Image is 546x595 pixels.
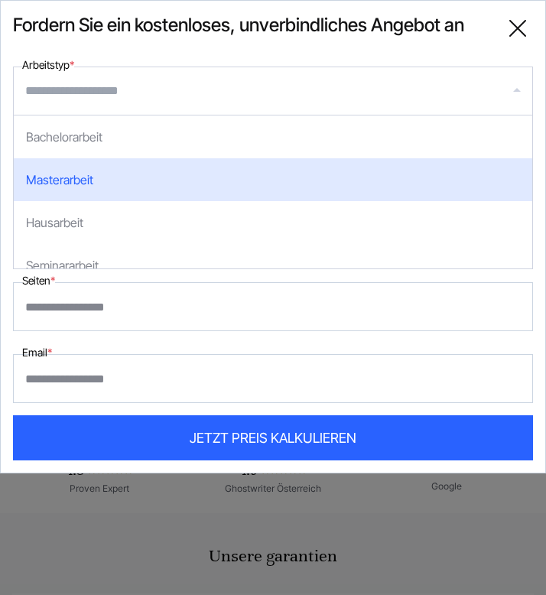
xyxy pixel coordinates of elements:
label: Email [22,343,52,362]
span: JETZT PREIS KALKULIEREN [190,428,356,448]
button: JETZT PREIS KALKULIEREN [13,415,533,460]
span: Fordern Sie ein kostenloses, unverbindliches Angebot an [13,13,464,37]
label: Seiten [22,271,55,290]
div: Bachelorarbeit [14,115,532,158]
label: Arbeitstyp [22,56,74,74]
div: Hausarbeit [14,201,532,244]
div: Masterarbeit [14,158,532,201]
div: Seminararbeit [14,244,532,287]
